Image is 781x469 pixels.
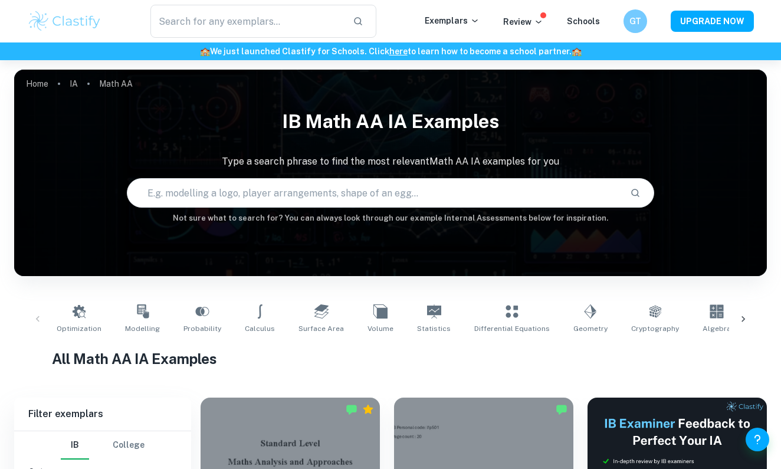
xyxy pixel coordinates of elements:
[2,45,779,58] h6: We just launched Clastify for Schools. Click to learn how to become a school partner.
[631,323,679,334] span: Cryptography
[556,404,567,415] img: Marked
[127,176,620,209] input: E.g. modelling a logo, player arrangements, shape of an egg...
[14,398,191,431] h6: Filter exemplars
[125,323,160,334] span: Modelling
[14,103,767,140] h1: IB Math AA IA examples
[183,323,221,334] span: Probability
[671,11,754,32] button: UPGRADE NOW
[572,47,582,56] span: 🏫
[27,9,102,33] img: Clastify logo
[26,76,48,92] a: Home
[14,212,767,224] h6: Not sure what to search for? You can always look through our example Internal Assessments below f...
[503,15,543,28] p: Review
[346,404,357,415] img: Marked
[14,155,767,169] p: Type a search phrase to find the most relevant Math AA IA examples for you
[474,323,550,334] span: Differential Equations
[573,323,608,334] span: Geometry
[703,323,731,334] span: Algebra
[629,15,642,28] h6: GT
[389,47,408,56] a: here
[425,14,480,27] p: Exemplars
[367,323,393,334] span: Volume
[57,323,101,334] span: Optimization
[61,431,145,460] div: Filter type choice
[567,17,600,26] a: Schools
[746,428,769,451] button: Help and Feedback
[150,5,343,38] input: Search for any exemplars...
[625,183,645,203] button: Search
[52,348,729,369] h1: All Math AA IA Examples
[113,431,145,460] button: College
[298,323,344,334] span: Surface Area
[417,323,451,334] span: Statistics
[70,76,78,92] a: IA
[624,9,647,33] button: GT
[61,431,89,460] button: IB
[245,323,275,334] span: Calculus
[200,47,210,56] span: 🏫
[99,77,133,90] p: Math AA
[362,404,374,415] div: Premium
